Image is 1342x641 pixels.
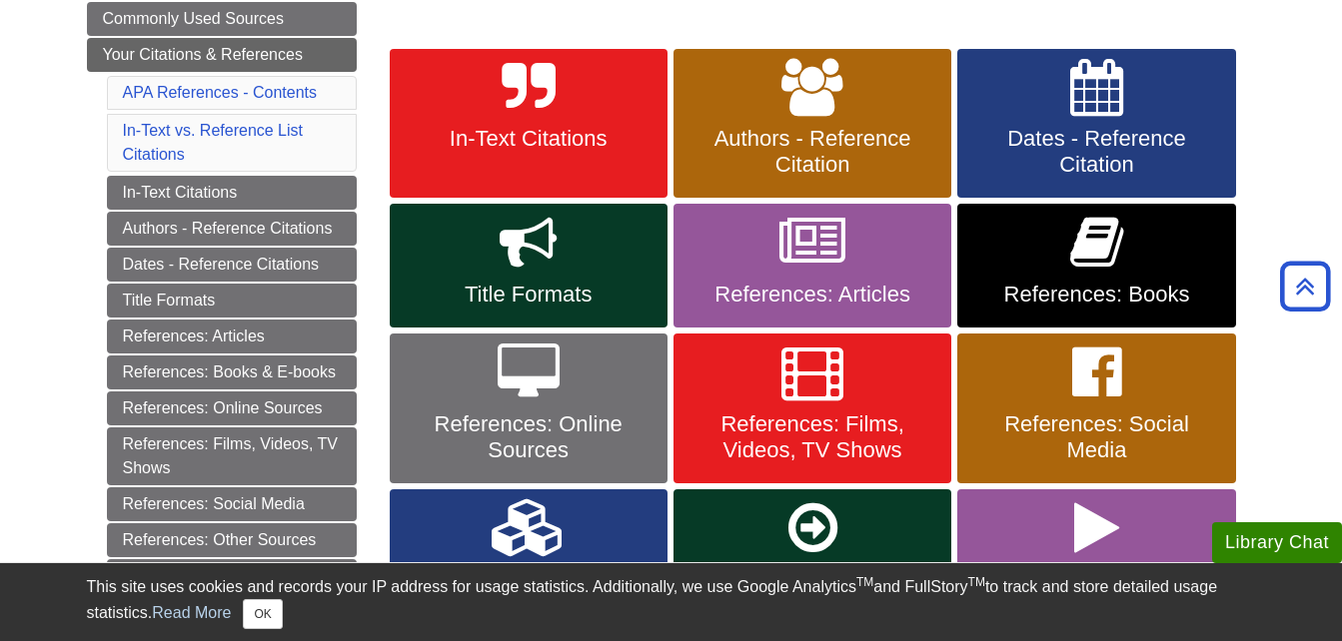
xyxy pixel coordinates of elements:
span: Authors - Reference Citation [688,126,936,178]
a: APA References - Contents [123,84,317,101]
a: References: Social Media [107,487,357,521]
a: References: Films, Videos, TV Shows [673,333,951,483]
a: In-Text vs. Reference List Citations [123,122,304,163]
a: References: Articles [673,204,951,327]
a: In-Text Citations [390,49,668,199]
a: References: Social Media [957,333,1235,483]
a: References: Online Sources [390,333,668,483]
sup: TM [856,575,873,589]
a: References: Books [957,204,1235,327]
div: This site uses cookies and records your IP address for usage statistics. Additionally, we use Goo... [87,575,1256,629]
a: Your Citations & References [87,38,357,72]
sup: TM [968,575,985,589]
span: References: Books [972,282,1220,308]
span: References: Social Media [972,411,1220,463]
span: References: Articles [688,282,936,308]
button: Library Chat [1212,522,1342,563]
a: Title Formats [390,204,668,327]
a: References: Secondary/Indirect Sources [107,559,357,617]
a: In-Text Citations [107,176,357,210]
a: Read More [152,604,231,621]
span: References: Films, Videos, TV Shows [688,411,936,463]
button: Close [243,599,282,629]
a: Dates - Reference Citations [107,248,357,282]
a: Commonly Used Sources [87,2,357,36]
span: Your Citations & References [103,46,303,63]
a: References: Books & E-books [107,355,357,389]
a: Authors - Reference Citation [673,49,951,199]
a: References: Online Sources [107,391,357,425]
span: References: Online Sources [405,411,653,463]
a: Back to Top [1273,273,1337,300]
span: In-Text Citations [405,126,653,152]
a: References: Other Sources [107,523,357,557]
a: References: Films, Videos, TV Shows [107,427,357,485]
span: Commonly Used Sources [103,10,284,27]
span: Dates - Reference Citation [972,126,1220,178]
span: Title Formats [405,282,653,308]
a: Authors - Reference Citations [107,212,357,246]
a: References: Articles [107,320,357,353]
a: Title Formats [107,284,357,318]
a: Dates - Reference Citation [957,49,1235,199]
